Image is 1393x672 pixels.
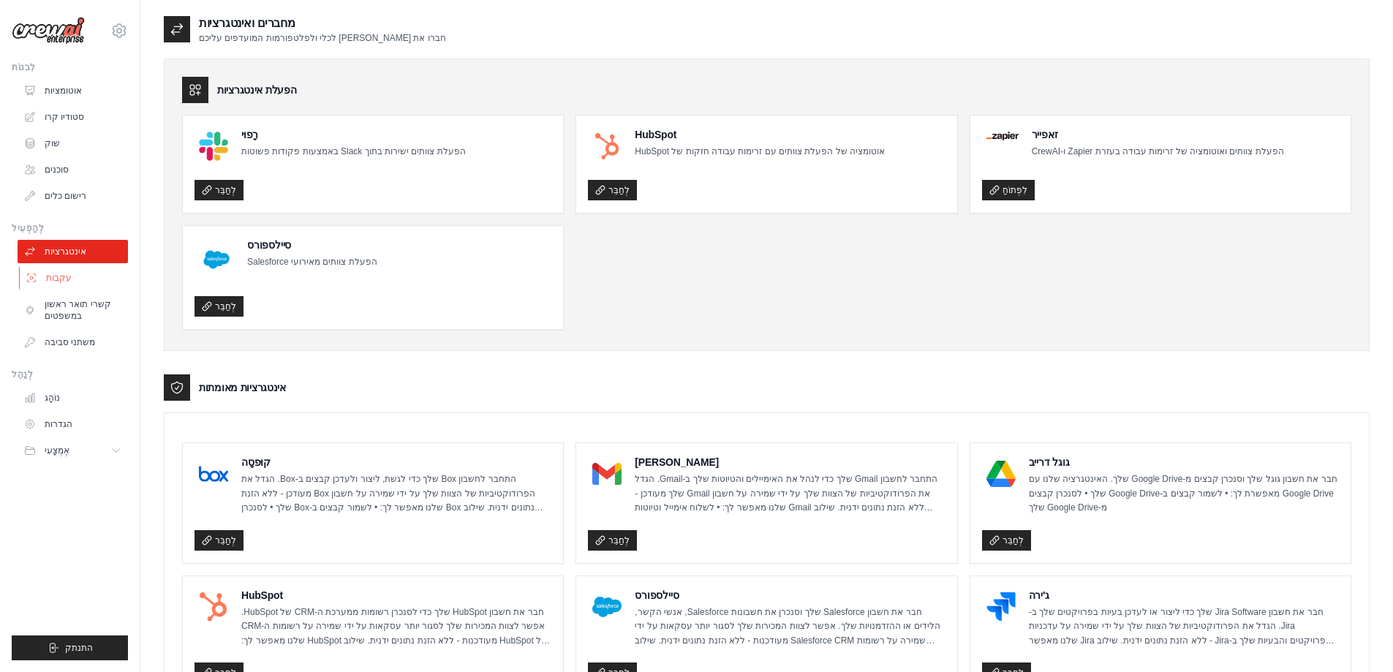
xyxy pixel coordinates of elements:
[45,191,86,201] font: רישום כלים
[986,592,1016,622] img: לוגו של ג'ירה
[199,33,446,43] font: חברו את [PERSON_NAME] לכלי ולפלטפורמות המועדפים עליכם
[986,459,1016,488] img: לוגו גוגל דרייב
[1320,602,1393,672] iframe: Chat Widget
[1029,589,1049,601] font: ג'ירה
[241,146,466,156] font: הפעלת צוותים ישירות בתוך Slack באמצעות פקודות פשוטות
[18,331,128,354] a: משתני סביבה
[247,257,377,267] font: הפעלת צוותים מאירועי Salesforce
[18,412,128,436] a: הגדרות
[1032,146,1284,156] font: הפעלת צוותים ואוטומציה של זרימות עבודה בעזרת Zapier ו-CrewAI
[199,242,234,277] img: לוגו של סיילספורס
[1029,474,1337,513] font: חבר את חשבון גוגל שלך וסנכרן קבצים מ-Google Drive שלך. האינטגרציה שלנו עם Google Drive מאפשרת לך:...
[199,17,295,29] font: מחברים ואינטגרציות
[18,386,128,409] a: נוֹהָג
[45,445,69,456] font: אֶמְצָעִי
[215,301,236,312] font: לְחַבֵּר
[1032,129,1058,140] font: זאפייר
[18,158,128,181] a: סוכנים
[18,184,128,208] a: רישום כלים
[45,246,86,257] font: אינטגרציות
[199,459,228,488] img: לוגו הקופסה
[217,84,296,96] font: הפעלת אינטגרציות
[18,132,128,155] a: שוק
[592,132,622,161] img: לוגו HubSpot
[608,535,630,545] font: לְחַבֵּר
[45,86,82,96] font: אוטומציות
[588,180,637,200] a: לְחַבֵּר
[635,589,679,601] font: סיילספורס
[241,474,543,527] font: התחבר לחשבון Box שלך כדי לגשת, ליצור ולעדכן קבצים ב-Box. הגדל את הפרודוקטיביות של הצוות שלך על יד...
[241,129,258,140] font: רָפוּי
[45,393,60,403] font: נוֹהָג
[45,299,111,321] font: קשרי תואר ראשון במשפטים
[12,635,128,660] button: התנתק
[592,592,622,622] img: לוגו של סיילספורס
[45,337,95,347] font: משתני סביבה
[18,439,128,462] button: אֶמְצָעִי
[215,535,236,545] font: לְחַבֵּר
[12,369,33,380] font: לְנַהֵל
[46,273,72,283] font: עקבות
[65,643,93,653] font: התנתק
[241,456,271,468] font: קוּפסָה
[608,185,630,195] font: לְחַבֵּר
[12,62,36,72] font: לִבנוֹת
[18,292,128,328] a: קשרי תואר ראשון במשפטים
[1003,185,1027,195] font: לִפְתוֹחַ
[986,132,1019,140] img: לוגו זאפייר
[12,17,85,45] img: סֵמֶל
[45,138,60,148] font: שוק
[195,296,244,317] a: לְחַבֵּר
[635,146,885,156] font: אוטומציה של הפעלת צוותים עם זרימות עבודה חזקות של HubSpot
[18,240,128,263] a: אינטגרציות
[215,185,236,195] font: לְחַבֵּר
[635,456,719,468] font: [PERSON_NAME]
[199,382,286,393] font: אינטגרציות מאומתות
[1003,535,1024,545] font: לְחַבֵּר
[592,459,622,488] img: לוגו של ג'ימייל
[635,129,676,140] font: HubSpot
[195,180,244,200] a: לְחַבֵּר
[45,112,84,122] font: סטודיו קרו
[635,474,937,556] font: התחבר לחשבון Gmail שלך כדי לנהל את האימיילים והטיוטות שלך ב-Gmail. הגדל את הפרודוקטיביות של הצוות...
[18,79,128,102] a: אוטומציות
[18,105,128,129] a: סטודיו קרו
[1029,456,1070,468] font: גוגל דרייב
[247,239,291,251] font: סיילספורס
[19,266,129,290] a: עקבות
[982,180,1035,200] a: לִפְתוֹחַ
[199,132,228,161] img: לוגו סלאק
[199,592,228,622] img: לוגו HubSpot
[45,165,69,175] font: סוכנים
[241,589,283,601] font: HubSpot
[12,223,45,233] font: לְהַפְעִיל
[45,419,72,429] font: הגדרות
